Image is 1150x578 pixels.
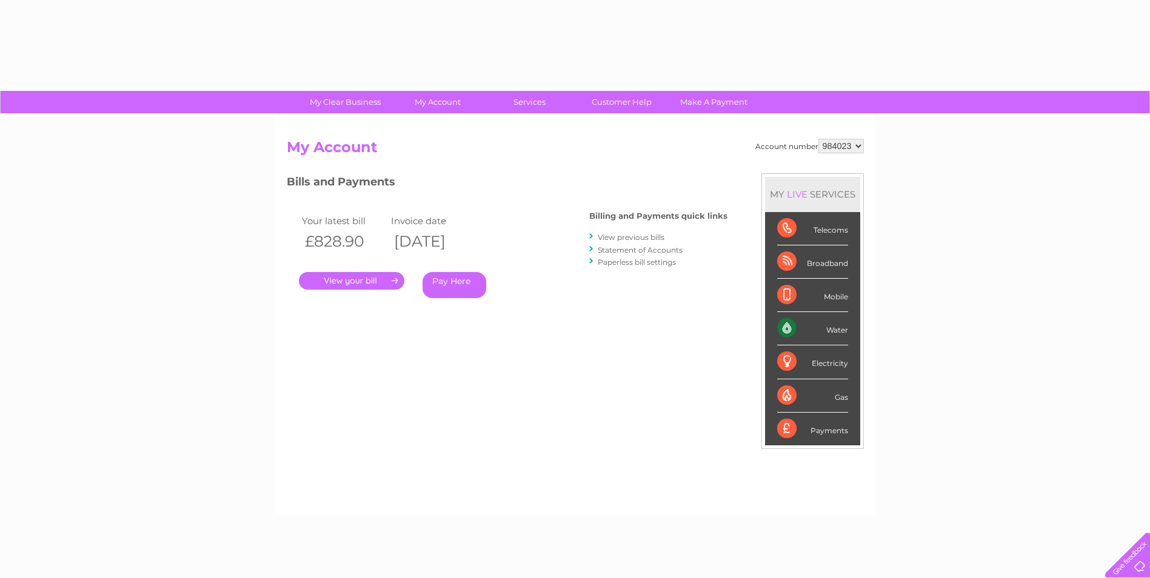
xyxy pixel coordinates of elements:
[598,233,664,242] a: View previous bills
[388,213,478,229] td: Invoice date
[777,245,848,279] div: Broadband
[777,379,848,413] div: Gas
[777,212,848,245] div: Telecoms
[387,91,487,113] a: My Account
[299,229,389,254] th: £828.90
[598,245,683,254] a: Statement of Accounts
[299,213,389,229] td: Your latest bill
[777,413,848,445] div: Payments
[777,312,848,345] div: Water
[765,177,860,211] div: MY SERVICES
[287,139,864,162] h2: My Account
[589,211,727,221] h4: Billing and Payments quick links
[480,91,580,113] a: Services
[777,345,848,379] div: Electricity
[784,188,810,200] div: LIVE
[664,91,764,113] a: Make A Payment
[388,229,478,254] th: [DATE]
[755,139,864,153] div: Account number
[295,91,395,113] a: My Clear Business
[598,257,676,267] a: Paperless bill settings
[423,272,486,298] a: Pay Here
[572,91,672,113] a: Customer Help
[287,173,727,194] h3: Bills and Payments
[299,272,404,290] a: .
[777,279,848,312] div: Mobile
